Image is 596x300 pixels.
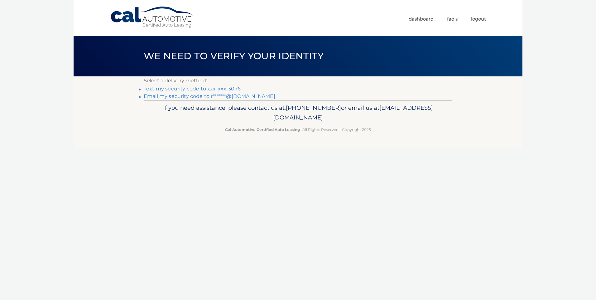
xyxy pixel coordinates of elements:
[286,104,341,111] span: [PHONE_NUMBER]
[144,86,241,92] a: Text my security code to xxx-xxx-3076
[225,127,300,132] strong: Cal Automotive Certified Auto Leasing
[144,50,324,62] span: We need to verify your identity
[148,103,448,123] p: If you need assistance, please contact us at: or email us at
[110,6,194,28] a: Cal Automotive
[447,14,458,24] a: FAQ's
[148,126,448,133] p: - All Rights Reserved - Copyright 2025
[144,76,452,85] p: Select a delivery method:
[144,93,275,99] a: Email my security code to r*******@[DOMAIN_NAME]
[409,14,434,24] a: Dashboard
[471,14,486,24] a: Logout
